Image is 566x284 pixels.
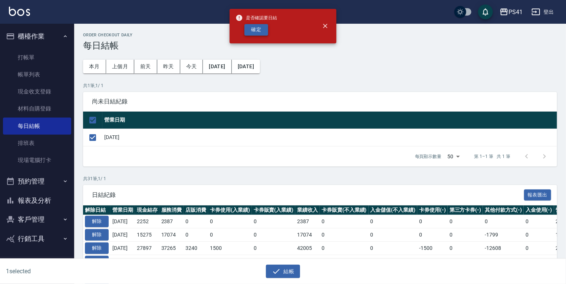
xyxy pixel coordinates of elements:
button: 本月 [83,60,106,73]
a: 報表匯出 [524,191,552,198]
td: 0 [483,215,524,228]
td: 0 [320,241,369,255]
td: 0 [417,215,448,228]
button: 上個月 [106,60,134,73]
button: 行銷工具 [3,229,71,248]
p: 第 1–1 筆 共 1 筆 [474,153,510,160]
th: 現金結存 [135,205,159,215]
a: 帳單列表 [3,66,71,83]
td: 0 [369,215,418,228]
td: 0 [208,228,252,242]
button: 今天 [180,60,203,73]
td: 0 [320,255,369,268]
td: 42005 [295,241,320,255]
span: 日結紀錄 [92,191,524,199]
td: 0 [252,255,296,268]
td: 15275 [135,228,159,242]
td: 0 [369,241,418,255]
a: 現金收支登錄 [3,83,71,100]
th: 卡券販賣(入業績) [252,205,296,215]
td: 0 [184,255,208,268]
button: 昨天 [157,60,180,73]
td: 31262 [135,255,159,268]
td: 1500 [208,241,252,255]
span: 是否確認要日結 [236,14,277,22]
div: PS41 [509,7,523,17]
td: 17074 [159,228,184,242]
td: 0 [369,228,418,242]
button: 櫃檯作業 [3,27,71,46]
td: 0 [448,215,483,228]
td: 0 [524,255,554,268]
button: 報表及分析 [3,191,71,210]
span: 尚未日結紀錄 [92,98,548,105]
td: 41561 [159,255,184,268]
th: 卡券使用(入業績) [208,205,252,215]
th: 營業日期 [102,112,557,129]
td: 0 [320,228,369,242]
td: -1799 [483,228,524,242]
td: 0 [448,255,483,268]
td: [DATE] [111,228,135,242]
td: -2625 [417,255,448,268]
td: -12608 [483,241,524,255]
button: PS41 [497,4,526,20]
td: 2387 [295,215,320,228]
th: 卡券使用(-) [417,205,448,215]
button: 解除 [85,256,109,267]
th: 其他付款方式(-) [483,205,524,215]
td: 27897 [135,241,159,255]
th: 卡券販賣(不入業績) [320,205,369,215]
td: 2252 [135,215,159,228]
td: 0 [524,215,554,228]
button: 登出 [529,5,557,19]
button: 解除 [85,216,109,227]
td: 0 [184,228,208,242]
h6: 1 selected [6,267,140,276]
td: -1500 [417,241,448,255]
td: 0 [252,241,296,255]
a: 排班表 [3,135,71,152]
td: [DATE] [111,241,135,255]
button: 解除 [85,242,109,254]
button: [DATE] [203,60,231,73]
button: 結帳 [266,265,300,278]
td: [DATE] [111,215,135,228]
td: 0 [417,228,448,242]
button: 確定 [244,24,268,36]
td: 0 [184,215,208,228]
td: 37265 [159,241,184,255]
th: 解除日結 [83,205,111,215]
th: 第三方卡券(-) [448,205,483,215]
td: 17074 [295,228,320,242]
td: 0 [524,241,554,255]
a: 材料自購登錄 [3,100,71,117]
td: 0 [448,241,483,255]
button: 解除 [85,229,109,241]
td: 2625 [208,255,252,268]
a: 打帳單 [3,49,71,66]
p: 每頁顯示數量 [415,153,442,160]
th: 服務消費 [159,205,184,215]
button: 報表匯出 [524,189,552,201]
button: save [478,4,493,19]
div: 50 [445,146,463,166]
td: -10299 [483,255,524,268]
a: 每日結帳 [3,118,71,135]
td: 0 [252,215,296,228]
td: 0 [208,215,252,228]
button: 預約管理 [3,172,71,191]
td: 0 [252,228,296,242]
button: 客戶管理 [3,210,71,229]
th: 營業日期 [111,205,135,215]
img: Logo [9,7,30,16]
td: 3240 [184,241,208,255]
button: 前天 [134,60,157,73]
h2: Order checkout daily [83,33,557,37]
th: 店販消費 [184,205,208,215]
td: 0 [524,228,554,242]
td: 2387 [159,215,184,228]
td: 0 [320,215,369,228]
th: 入金使用(-) [524,205,554,215]
th: 業績收入 [295,205,320,215]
